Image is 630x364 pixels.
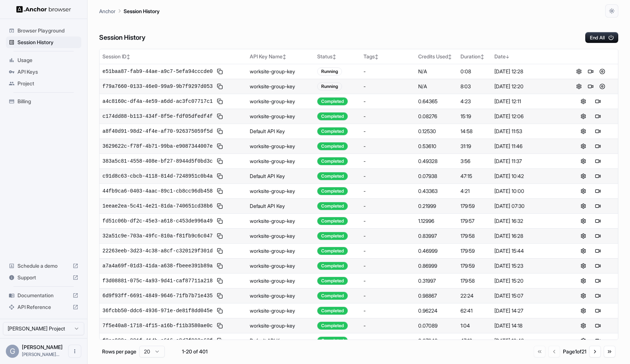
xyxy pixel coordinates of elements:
div: 0.08276 [418,113,455,120]
div: G [6,345,19,358]
div: Completed [317,157,348,165]
div: [DATE] 15:23 [494,262,560,270]
div: [DATE] 14:18 [494,322,560,329]
div: Credits Used [418,53,455,60]
div: [DATE] 15:20 [494,277,560,284]
div: 0.96224 [418,307,455,314]
td: worksite-group-key [247,273,314,288]
div: 4:23 [460,98,489,105]
td: worksite-group-key [247,139,314,154]
div: Tags [363,53,412,60]
div: 47:15 [460,173,489,180]
div: - [363,277,412,284]
div: - [363,262,412,270]
div: Completed [317,187,348,195]
div: Documentation [6,290,81,301]
div: [DATE] 12:28 [494,68,560,75]
div: Completed [317,127,348,135]
div: 0.31997 [418,277,455,284]
div: 14:58 [460,128,489,135]
div: 179:59 [460,247,489,255]
div: [DATE] 11:46 [494,143,560,150]
span: f79a7660-0133-46e0-99a9-9b7f9297d053 [102,83,213,90]
div: 0.83997 [418,232,455,240]
p: Rows per page [102,348,136,355]
div: 0.98867 [418,292,455,299]
span: ↕ [283,54,286,59]
span: Usage [17,57,78,64]
button: End All [585,32,618,43]
td: worksite-group-key [247,318,314,333]
div: 1:04 [460,322,489,329]
td: Default API Key [247,124,314,139]
span: e51baa87-fab9-44ae-a9c7-5efa94cccde0 [102,68,213,75]
div: Completed [317,262,348,270]
div: 22:24 [460,292,489,299]
div: Support [6,272,81,283]
div: 0.86999 [418,262,455,270]
div: Usage [6,54,81,66]
span: Browser Playground [17,27,78,34]
div: 0.43363 [418,187,455,195]
div: [DATE] 07:30 [494,202,560,210]
div: Completed [317,217,348,225]
span: Project [17,80,78,87]
td: worksite-group-key [247,228,314,243]
td: Default API Key [247,333,314,348]
div: - [363,232,412,240]
span: f3d08881-075c-4a93-9d41-caf87711a218 [102,277,213,284]
div: 0.64365 [418,98,455,105]
div: [DATE] 16:28 [494,232,560,240]
div: Completed [317,247,348,255]
td: worksite-group-key [247,183,314,198]
td: Default API Key [247,198,314,213]
span: Schedule a demo [17,262,70,270]
nav: breadcrumb [99,7,160,15]
span: c91d8c63-cbcb-4118-814d-7248951c0b4a [102,173,213,180]
span: 6d9f93ff-6691-4849-9646-71fb7b71e435 [102,292,213,299]
div: - [363,202,412,210]
div: [DATE] 11:37 [494,158,560,165]
span: 3629622c-f78f-4b71-99ba-e9087344007e [102,143,213,150]
span: Billing [17,98,78,105]
span: ↓ [506,54,509,59]
div: Duration [460,53,489,60]
div: API Key Name [250,53,311,60]
div: [DATE] 15:07 [494,292,560,299]
div: - [363,143,412,150]
span: Support [17,274,70,281]
td: worksite-group-key [247,64,314,79]
td: worksite-group-key [247,109,314,124]
div: [DATE] 12:11 [494,98,560,105]
div: 0.07942 [418,337,455,344]
span: ↕ [448,54,452,59]
div: 3:56 [460,158,489,165]
div: Session ID [102,53,244,60]
div: - [363,322,412,329]
div: Completed [317,337,348,345]
td: worksite-group-key [247,213,314,228]
div: 1-20 of 401 [176,348,213,355]
div: Completed [317,172,348,180]
div: 179:58 [460,232,489,240]
div: - [363,98,412,105]
div: 0.46999 [418,247,455,255]
div: 0.49328 [418,158,455,165]
div: Completed [317,322,348,330]
span: 32a51c9e-703a-49fc-810a-f81fb9c6c047 [102,232,213,240]
div: - [363,68,412,75]
div: Completed [317,232,348,240]
div: 31:19 [460,143,489,150]
span: 383a5c81-4558-408e-bf27-8944d5f0bd3c [102,158,213,165]
span: 7f5e40a8-1718-4f15-a16b-f11b3580ae0c [102,322,213,329]
div: [DATE] 14:27 [494,307,560,314]
div: Browser Playground [6,25,81,36]
div: Running [317,67,342,75]
span: c174dd88-b113-434f-8f5e-fdf05dfedf4f [102,113,213,120]
p: Session History [124,7,160,15]
div: API Reference [6,301,81,313]
div: - [363,247,412,255]
div: Page 1 of 21 [563,348,586,355]
div: - [363,128,412,135]
div: Completed [317,292,348,300]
